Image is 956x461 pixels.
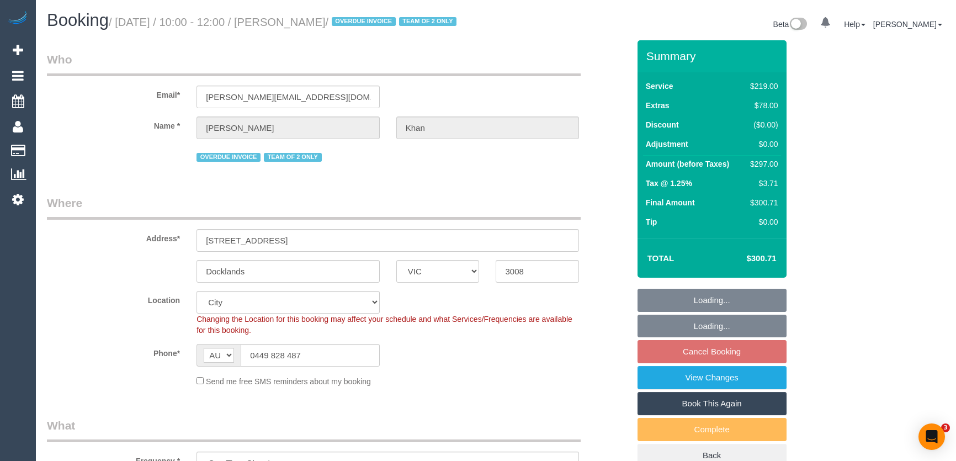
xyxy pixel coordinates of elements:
[646,178,692,189] label: Tax @ 1.25%
[646,216,657,227] label: Tip
[746,119,778,130] div: ($0.00)
[196,153,261,162] span: OVERDUE INVOICE
[47,195,581,220] legend: Where
[918,423,945,450] div: Open Intercom Messenger
[646,81,673,92] label: Service
[746,139,778,150] div: $0.00
[326,16,460,28] span: /
[647,253,674,263] strong: Total
[39,344,188,359] label: Phone*
[396,116,580,139] input: Last Name*
[746,197,778,208] div: $300.71
[47,10,109,30] span: Booking
[496,260,579,283] input: Post Code*
[7,11,29,27] img: Automaid Logo
[109,16,460,28] small: / [DATE] / 10:00 - 12:00 / [PERSON_NAME]
[646,197,695,208] label: Final Amount
[873,20,942,29] a: [PERSON_NAME]
[646,158,729,169] label: Amount (before Taxes)
[196,116,380,139] input: First Name*
[196,315,572,335] span: Changing the Location for this booking may affect your schedule and what Services/Frequencies are...
[241,344,380,367] input: Phone*
[646,139,688,150] label: Adjustment
[789,18,807,32] img: New interface
[196,260,380,283] input: Suburb*
[646,100,670,111] label: Extras
[713,254,776,263] h4: $300.71
[746,81,778,92] div: $219.00
[399,17,456,26] span: TEAM OF 2 ONLY
[638,392,787,415] a: Book This Again
[773,20,808,29] a: Beta
[746,100,778,111] div: $78.00
[844,20,865,29] a: Help
[47,417,581,442] legend: What
[746,216,778,227] div: $0.00
[196,86,380,108] input: Email*
[206,377,371,386] span: Send me free SMS reminders about my booking
[264,153,321,162] span: TEAM OF 2 ONLY
[332,17,396,26] span: OVERDUE INVOICE
[39,86,188,100] label: Email*
[746,178,778,189] div: $3.71
[47,51,581,76] legend: Who
[646,119,679,130] label: Discount
[39,291,188,306] label: Location
[941,423,950,432] span: 3
[746,158,778,169] div: $297.00
[39,116,188,131] label: Name *
[39,229,188,244] label: Address*
[638,366,787,389] a: View Changes
[646,50,781,62] h3: Summary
